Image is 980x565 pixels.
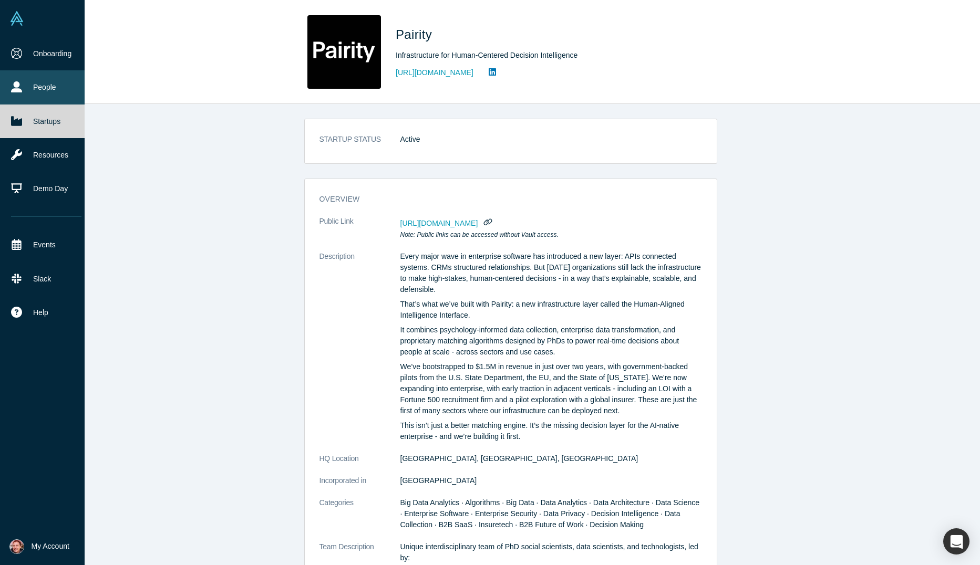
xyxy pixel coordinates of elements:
span: My Account [32,541,69,552]
img: Alchemist Vault Logo [9,11,24,26]
button: My Account [9,539,69,554]
p: Every major wave in enterprise software has introduced a new layer: APIs connected systems. CRMs ... [400,251,702,295]
span: Pairity [396,27,436,41]
dt: STARTUP STATUS [319,134,400,156]
a: [URL][DOMAIN_NAME] [396,67,473,78]
em: Note: Public links can be accessed without Vault access. [400,231,559,238]
dt: Incorporated in [319,475,400,497]
img: Alexander Sugakov's Account [9,539,24,554]
span: Help [33,307,48,318]
img: Pairity's Logo [307,15,381,89]
span: [URL][DOMAIN_NAME] [400,219,478,227]
p: Unique interdisciplinary team of PhD social scientists, data scientists, and technologists, led by: [400,541,702,563]
p: It combines psychology-informed data collection, enterprise data transformation, and proprietary ... [400,325,702,358]
p: That’s what we’ve built with Pairity: a new infrastructure layer called the Human-Aligned Intelli... [400,299,702,321]
dt: HQ Location [319,453,400,475]
p: This isn’t just a better matching engine. It’s the missing decision layer for the AI-native enter... [400,420,702,442]
h3: overview [319,194,687,205]
dd: [GEOGRAPHIC_DATA], [GEOGRAPHIC_DATA], [GEOGRAPHIC_DATA] [400,453,702,464]
p: We’ve bootstrapped to $1.5M in revenue in just over two years, with government-backed pilots from... [400,361,702,416]
dd: [GEOGRAPHIC_DATA] [400,475,702,486]
dt: Categories [319,497,400,541]
dt: Description [319,251,400,453]
dd: Active [400,134,702,145]
span: Public Link [319,216,354,227]
span: Big Data Analytics · Algorithms · Big Data · Data Analytics · Data Architecture · Data Science · ... [400,498,700,529]
div: Infrastructure for Human-Centered Decision Intelligence [396,50,690,61]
